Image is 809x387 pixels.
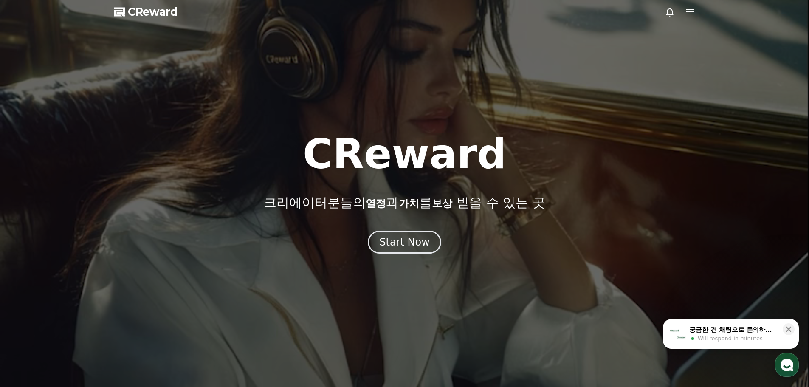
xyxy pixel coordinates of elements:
[368,239,441,247] a: Start Now
[399,198,419,209] span: 가치
[379,235,430,249] div: Start Now
[114,5,178,19] a: CReward
[432,198,452,209] span: 보상
[368,231,441,254] button: Start Now
[366,198,386,209] span: 열정
[264,195,545,210] p: 크리에이터분들의 과 를 받을 수 있는 곳
[303,134,506,175] h1: CReward
[128,5,178,19] span: CReward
